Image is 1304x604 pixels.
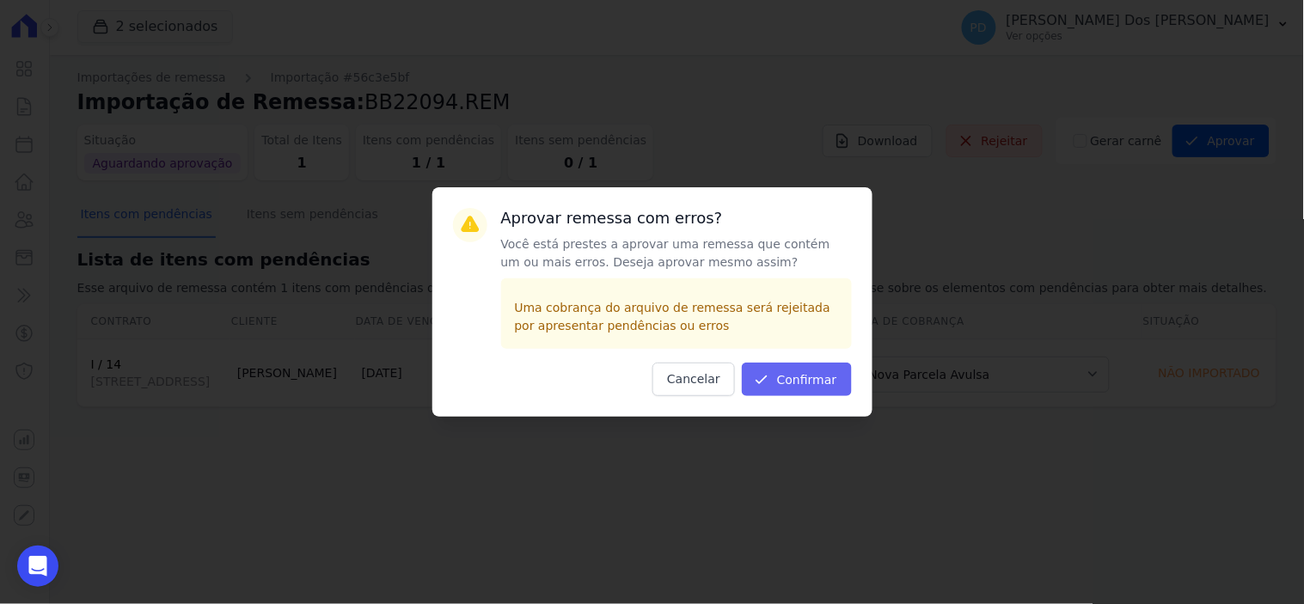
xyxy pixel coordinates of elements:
[742,363,852,396] button: Confirmar
[17,546,58,587] div: Open Intercom Messenger
[501,208,852,229] h3: Aprovar remessa com erros?
[515,299,838,335] p: Uma cobrança do arquivo de remessa será rejeitada por apresentar pendências ou erros
[652,363,735,396] button: Cancelar
[501,235,852,271] p: Você está prestes a aprovar uma remessa que contém um ou mais erros. Deseja aprovar mesmo assim?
